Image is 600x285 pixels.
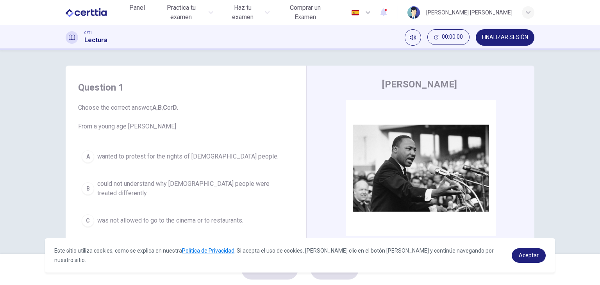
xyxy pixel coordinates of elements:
button: Panel [125,1,150,15]
span: Comprar un Examen [279,3,332,22]
b: C [163,104,167,111]
div: C [82,214,94,227]
span: Panel [129,3,145,12]
span: Choose the correct answer, , , or . From a young age [PERSON_NAME] [78,103,294,131]
b: D [173,104,177,111]
b: A [152,104,157,111]
h1: Lectura [84,36,107,45]
div: A [82,150,94,163]
a: Política de Privacidad [182,248,234,254]
div: [PERSON_NAME] [PERSON_NAME] [426,8,512,17]
div: Silenciar [405,29,421,46]
span: wanted to protest for the rights of [DEMOGRAPHIC_DATA] people. [97,152,279,161]
div: B [82,182,94,195]
span: CET1 [84,30,92,36]
button: Cwas not allowed to go to the cinema or to restaurants. [78,211,294,230]
img: CERTTIA logo [66,5,107,20]
h4: [PERSON_NAME] [382,78,457,91]
button: 00:00:00 [427,29,470,45]
button: Practica tu examen [153,1,217,24]
div: cookieconsent [45,238,555,273]
span: Practica tu examen [156,3,207,22]
span: 00:00:00 [442,34,463,40]
span: Haz tu examen [223,3,262,22]
b: B [158,104,162,111]
img: es [350,10,360,16]
span: FINALIZAR SESIÓN [482,34,528,41]
button: Bcould not understand why [DEMOGRAPHIC_DATA] people were treated differently. [78,176,294,201]
span: Aceptar [519,252,539,258]
span: Este sitio utiliza cookies, como se explica en nuestra . Si acepta el uso de cookies, [PERSON_NAM... [54,248,494,263]
button: FINALIZAR SESIÓN [476,29,534,46]
button: Haz tu examen [220,1,272,24]
a: dismiss cookie message [512,248,546,263]
a: Panel [125,1,150,24]
button: Awanted to protest for the rights of [DEMOGRAPHIC_DATA] people. [78,147,294,166]
span: could not understand why [DEMOGRAPHIC_DATA] people were treated differently. [97,179,290,198]
a: CERTTIA logo [66,5,125,20]
button: Comprar un Examen [276,1,335,24]
div: Ocultar [427,29,470,46]
img: Profile picture [407,6,420,19]
span: was not allowed to go to the cinema or to restaurants. [97,216,243,225]
h4: Question 1 [78,81,294,94]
